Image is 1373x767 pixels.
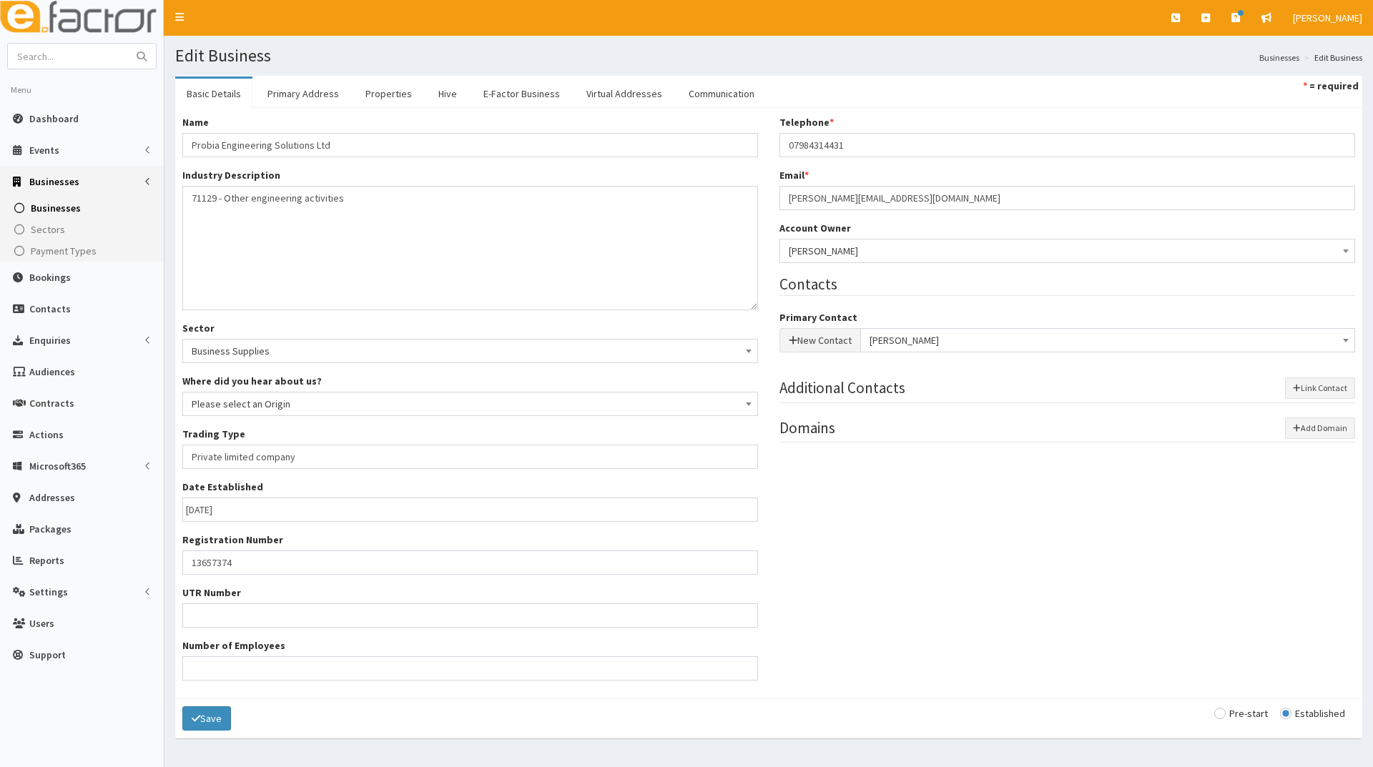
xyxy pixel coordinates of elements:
[29,175,79,188] span: Businesses
[182,321,215,335] label: Sector
[779,168,809,182] label: Email
[182,186,758,310] textarea: 71129 - Other engineering activities
[8,44,128,69] input: Search...
[575,79,674,109] a: Virtual Addresses
[182,392,758,416] span: Please select an Origin
[182,706,231,731] button: Save
[31,223,65,236] span: Sectors
[29,334,71,347] span: Enquiries
[182,533,283,547] label: Registration Number
[29,397,74,410] span: Contracts
[182,339,758,363] span: Business Supplies
[182,638,285,653] label: Number of Employees
[870,330,1346,350] span: Sam Piggott
[182,480,263,494] label: Date Established
[29,523,72,535] span: Packages
[29,271,71,284] span: Bookings
[779,377,1355,402] legend: Additional Contacts
[779,239,1355,263] span: Laura Bradshaw
[182,168,280,182] label: Industry Description
[31,244,97,257] span: Payment Types
[1259,51,1299,64] a: Businesses
[1214,708,1268,718] label: Pre-start
[779,221,851,235] label: Account Owner
[175,79,252,109] a: Basic Details
[256,79,350,109] a: Primary Address
[31,202,81,214] span: Businesses
[29,112,79,125] span: Dashboard
[29,554,64,567] span: Reports
[1280,708,1345,718] label: Established
[182,427,245,441] label: Trading Type
[779,115,834,129] label: Telephone
[4,197,164,219] a: Businesses
[29,491,75,504] span: Addresses
[789,241,1346,261] span: Laura Bradshaw
[4,240,164,262] a: Payment Types
[182,374,322,388] label: Where did you hear about us?
[1293,11,1362,24] span: [PERSON_NAME]
[779,328,861,352] button: New Contact
[677,79,766,109] a: Communication
[4,219,164,240] a: Sectors
[1285,417,1355,439] button: Add Domain
[175,46,1362,65] h1: Edit Business
[1309,79,1359,92] strong: = required
[29,302,71,315] span: Contacts
[182,115,209,129] label: Name
[354,79,423,109] a: Properties
[29,460,86,472] span: Microsoft365
[779,417,1355,442] legend: Domains
[29,365,75,378] span: Audiences
[472,79,571,109] a: E-Factor Business
[29,617,54,630] span: Users
[1285,377,1355,399] button: Link Contact
[779,310,857,325] label: Primary Contact
[29,648,66,661] span: Support
[860,328,1355,352] span: Sam Piggott
[182,585,241,600] label: UTR Number
[1301,51,1362,64] li: Edit Business
[29,428,64,441] span: Actions
[192,341,749,361] span: Business Supplies
[427,79,468,109] a: Hive
[29,585,68,598] span: Settings
[779,274,1355,296] legend: Contacts
[29,144,59,157] span: Events
[192,394,749,414] span: Please select an Origin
